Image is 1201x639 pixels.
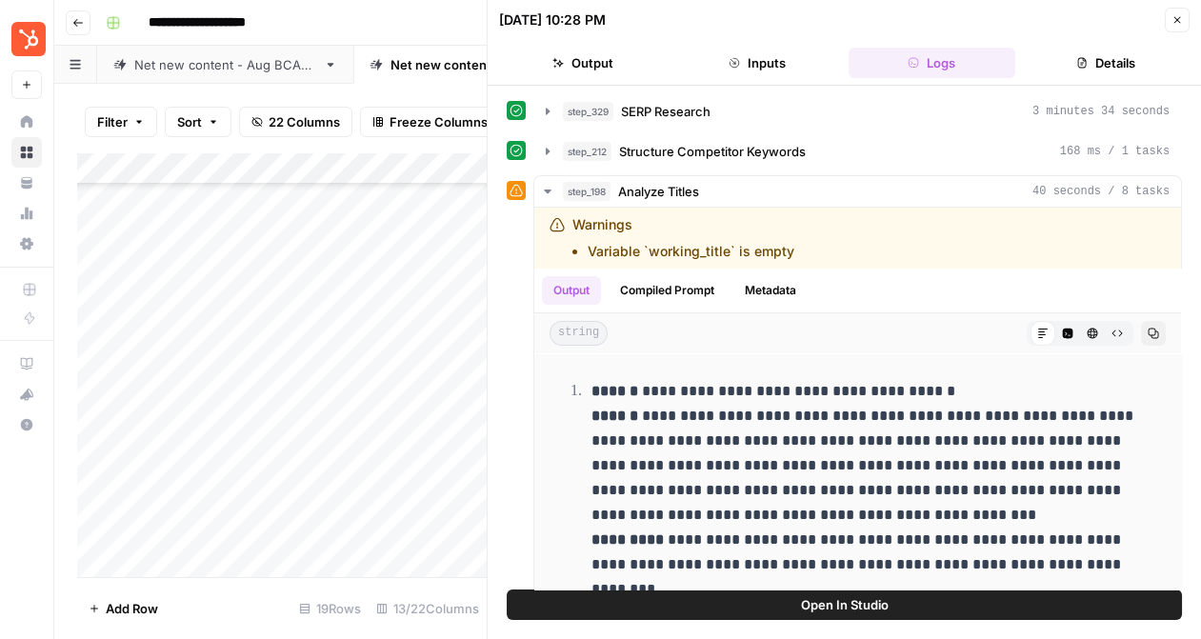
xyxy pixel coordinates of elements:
span: Structure Competitor Keywords [619,142,806,161]
img: Blog Content Action Plan Logo [11,22,46,56]
span: string [550,321,608,346]
a: Net new content - Aug BCAP 1 [97,46,353,84]
button: Filter [85,107,157,137]
span: 168 ms / 1 tasks [1060,143,1170,160]
a: Browse [11,137,42,168]
button: 168 ms / 1 tasks [534,136,1181,167]
span: SERP Research [621,102,711,121]
button: What's new? [11,379,42,409]
button: Output [542,276,601,305]
div: 13/22 Columns [369,593,487,624]
span: step_212 [563,142,611,161]
span: Filter [97,112,128,131]
button: 22 Columns [239,107,352,137]
span: Add Row [106,599,158,618]
a: Usage [11,198,42,229]
div: What's new? [12,380,41,409]
div: Warnings [572,215,794,261]
a: Your Data [11,168,42,198]
span: Sort [177,112,202,131]
span: Open In Studio [801,595,889,614]
span: Analyze Titles [618,182,699,201]
div: Net new content - Aug BCAP 1 [134,55,316,74]
button: Output [499,48,666,78]
button: Details [1023,48,1190,78]
button: Compiled Prompt [609,276,726,305]
button: Sort [165,107,231,137]
li: Variable `working_title` is empty [588,242,794,261]
a: AirOps Academy [11,349,42,379]
div: 19 Rows [291,593,369,624]
span: 3 minutes 34 seconds [1032,103,1170,120]
span: step_198 [563,182,611,201]
div: Net new content - Aug BCAP 2 [390,55,574,74]
button: 40 seconds / 8 tasks [534,176,1181,207]
span: 22 Columns [269,112,340,131]
button: Metadata [733,276,808,305]
a: Settings [11,229,42,259]
span: Freeze Columns [390,112,488,131]
span: step_329 [563,102,613,121]
button: Logs [849,48,1015,78]
button: Help + Support [11,409,42,440]
span: 40 seconds / 8 tasks [1032,183,1170,200]
button: Freeze Columns [360,107,500,137]
button: Inputs [673,48,840,78]
button: 3 minutes 34 seconds [534,96,1181,127]
div: [DATE] 10:28 PM [499,10,606,30]
button: Add Row [77,593,170,624]
button: Open In Studio [507,589,1182,620]
a: Net new content - Aug BCAP 2 [353,46,611,84]
a: Home [11,107,42,137]
button: Workspace: Blog Content Action Plan [11,15,42,63]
